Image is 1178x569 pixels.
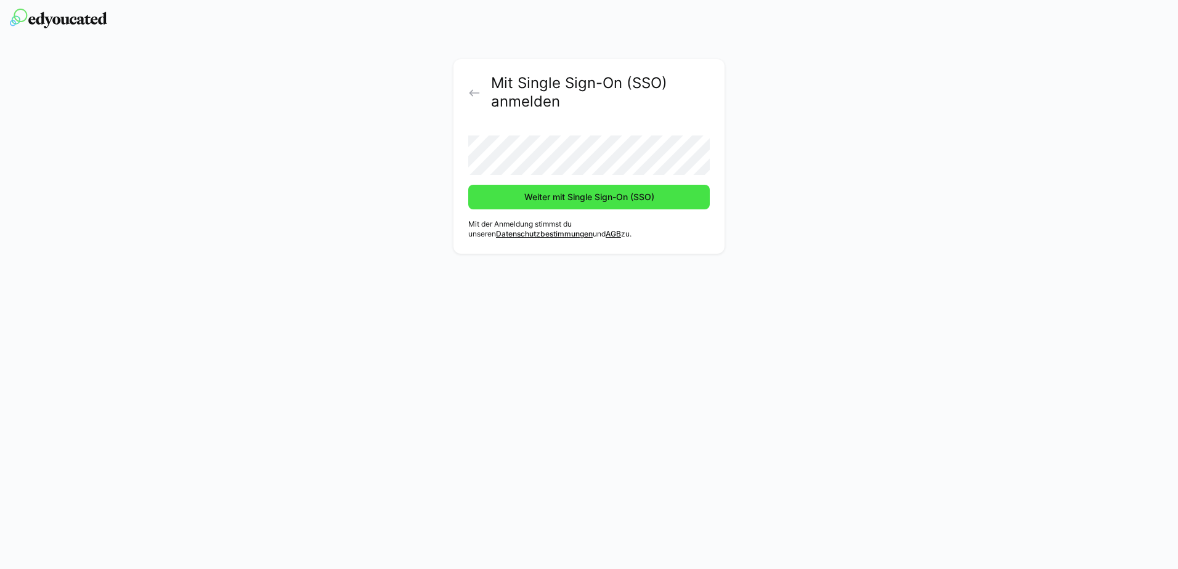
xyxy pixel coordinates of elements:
[10,9,107,28] img: edyoucated
[522,191,656,203] span: Weiter mit Single Sign-On (SSO)
[606,229,621,238] a: AGB
[496,229,593,238] a: Datenschutzbestimmungen
[491,74,710,111] h2: Mit Single Sign-On (SSO) anmelden
[468,185,710,209] button: Weiter mit Single Sign-On (SSO)
[468,219,710,239] p: Mit der Anmeldung stimmst du unseren und zu.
